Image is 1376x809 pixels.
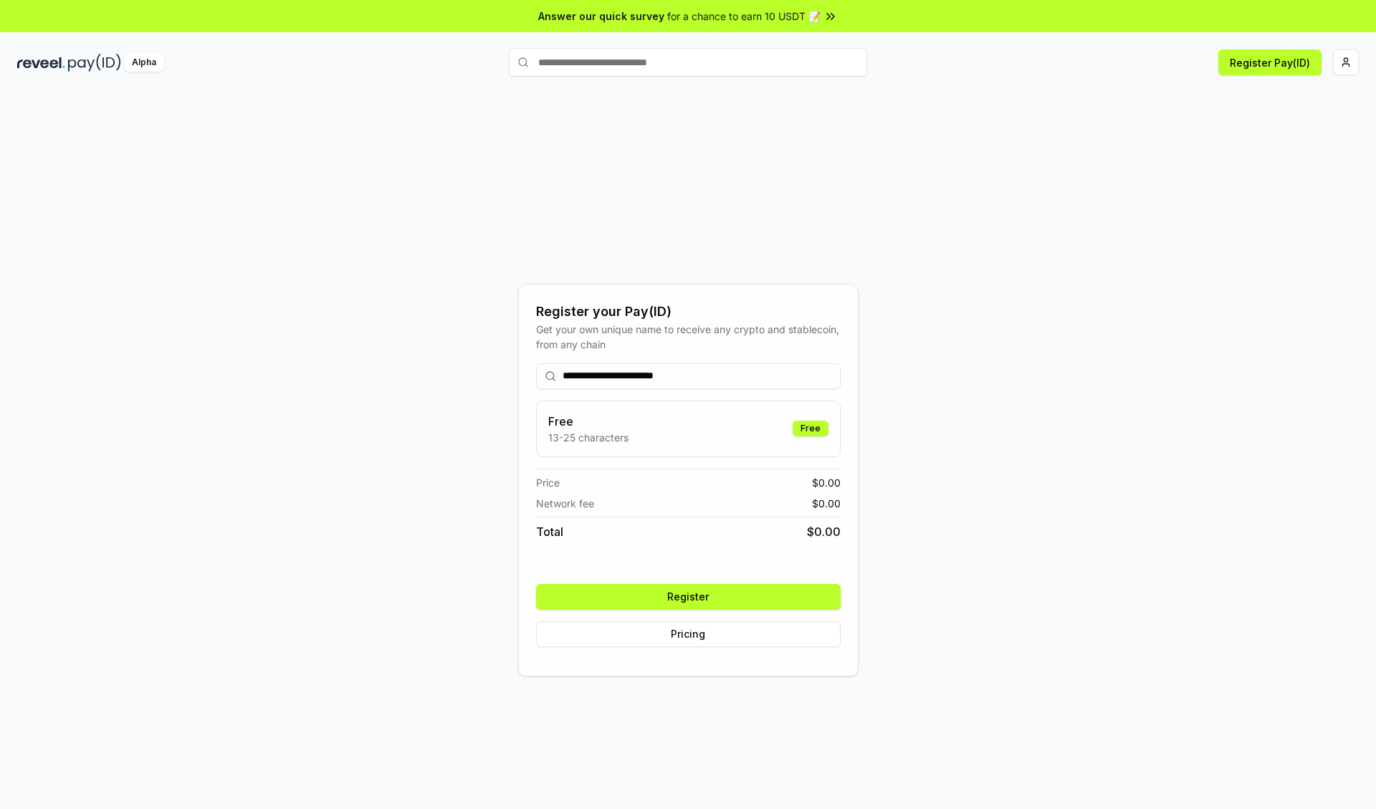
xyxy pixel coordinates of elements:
[536,523,563,540] span: Total
[536,496,594,511] span: Network fee
[548,413,629,430] h3: Free
[124,54,164,72] div: Alpha
[536,322,841,352] div: Get your own unique name to receive any crypto and stablecoin, from any chain
[536,584,841,610] button: Register
[536,621,841,647] button: Pricing
[68,54,121,72] img: pay_id
[812,496,841,511] span: $ 0.00
[548,430,629,445] p: 13-25 characters
[1218,49,1322,75] button: Register Pay(ID)
[812,475,841,490] span: $ 0.00
[538,9,664,24] span: Answer our quick survey
[793,421,828,436] div: Free
[667,9,821,24] span: for a chance to earn 10 USDT 📝
[536,475,560,490] span: Price
[17,54,65,72] img: reveel_dark
[807,523,841,540] span: $ 0.00
[536,302,841,322] div: Register your Pay(ID)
